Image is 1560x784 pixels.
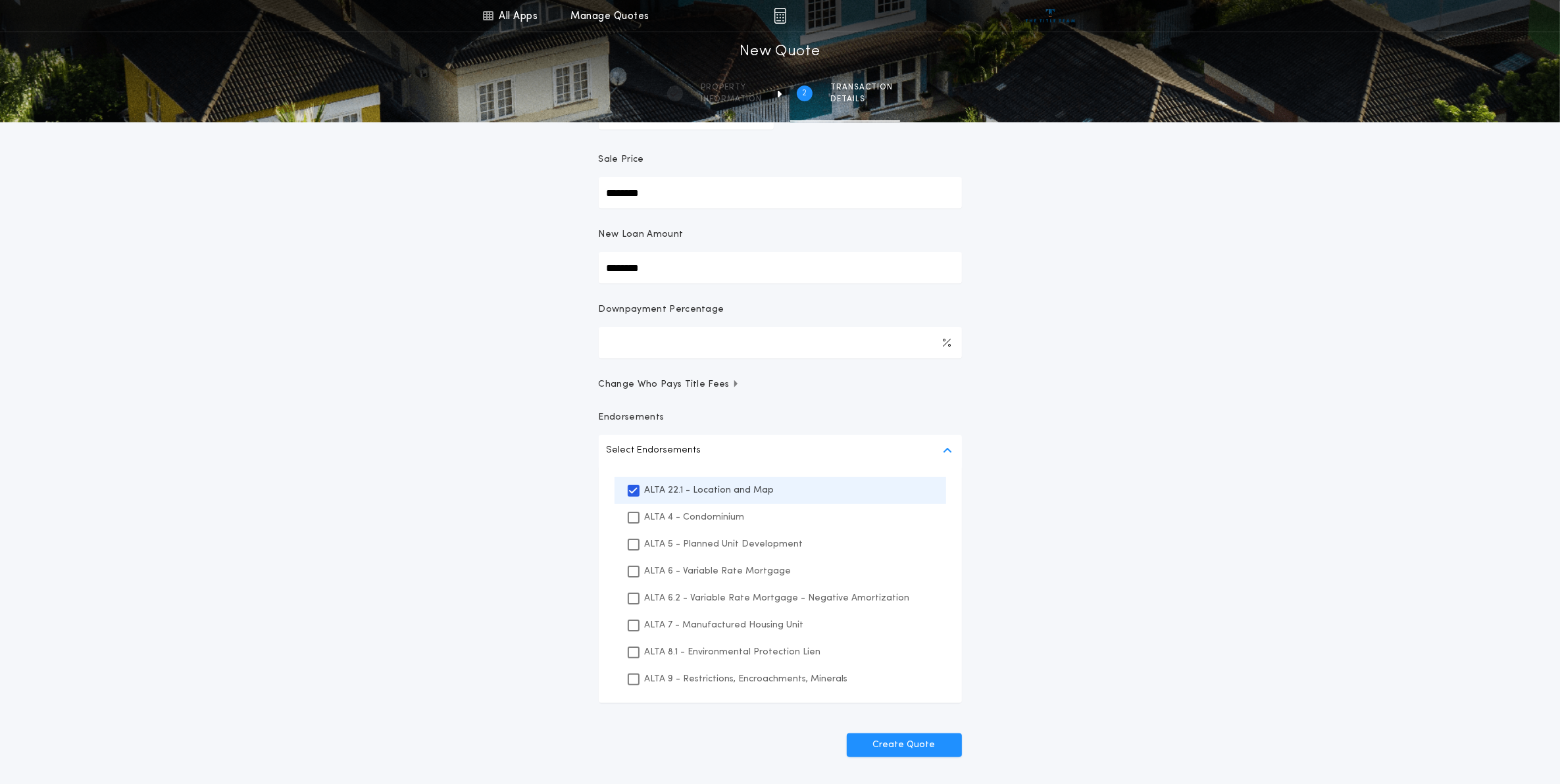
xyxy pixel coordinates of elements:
[599,327,962,358] input: Downpayment Percentage
[645,591,910,605] p: ALTA 6.2 - Variable Rate Mortgage - Negative Amortization
[645,564,792,578] p: ALTA 6 - Variable Rate Mortgage
[831,82,893,93] span: Transaction
[599,303,724,316] p: Downpayment Percentage
[701,82,763,93] span: Property
[607,443,701,458] p: Select Endorsements
[701,94,763,105] span: information
[599,435,962,466] button: Select Endorsements
[774,8,786,24] img: img
[645,537,803,551] p: ALTA 5 - Planned Unit Development
[847,733,962,757] button: Create Quote
[599,177,962,208] input: Sale Price
[645,645,821,659] p: ALTA 8.1 - Environmental Protection Lien
[645,672,848,686] p: ALTA 9 - Restrictions, Encroachments, Minerals
[599,378,740,391] span: Change Who Pays Title Fees
[645,483,774,497] p: ALTA 22.1 - Location and Map
[645,618,804,632] p: ALTA 7 - Manufactured Housing Unit
[599,228,684,241] p: New Loan Amount
[740,41,820,62] h1: New Quote
[831,94,893,105] span: details
[645,510,745,524] p: ALTA 4 - Condominium
[599,378,962,391] button: Change Who Pays Title Fees
[802,88,807,99] h2: 2
[1026,9,1075,22] img: vs-icon
[599,411,962,424] p: Endorsements
[599,466,962,703] ul: Select Endorsements
[599,252,962,283] input: New Loan Amount
[599,153,644,166] p: Sale Price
